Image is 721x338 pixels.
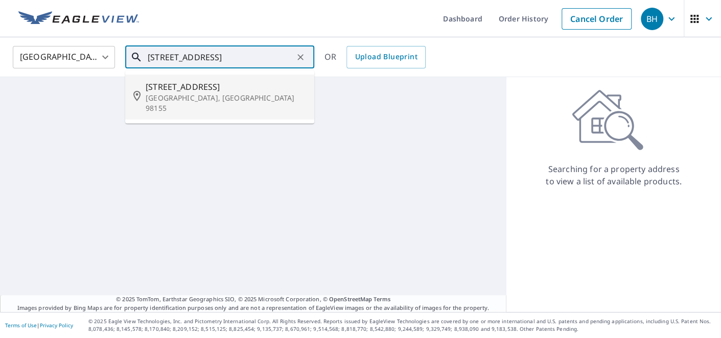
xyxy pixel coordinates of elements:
[146,93,306,113] p: [GEOGRAPHIC_DATA], [GEOGRAPHIC_DATA] 98155
[562,8,632,30] a: Cancel Order
[324,46,426,68] div: OR
[148,43,293,71] input: Search by address or latitude-longitude
[346,46,425,68] a: Upload Blueprint
[355,51,417,63] span: Upload Blueprint
[146,81,306,93] span: [STREET_ADDRESS]
[116,295,390,304] span: © 2025 TomTom, Earthstar Geographics SIO, © 2025 Microsoft Corporation, ©
[293,50,308,64] button: Clear
[13,43,115,71] div: [GEOGRAPHIC_DATA]
[374,295,390,303] a: Terms
[545,163,682,187] p: Searching for a property address to view a list of available products.
[5,322,37,329] a: Terms of Use
[88,318,716,333] p: © 2025 Eagle View Technologies, Inc. and Pictometry International Corp. All Rights Reserved. Repo...
[18,11,139,27] img: EV Logo
[329,295,372,303] a: OpenStreetMap
[5,322,73,328] p: |
[641,8,663,30] div: BH
[40,322,73,329] a: Privacy Policy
